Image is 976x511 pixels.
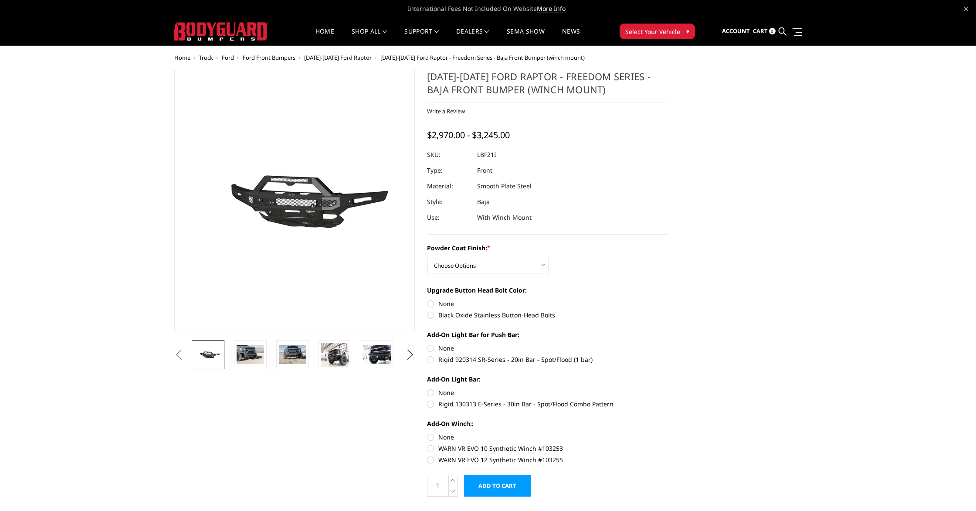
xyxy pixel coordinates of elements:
[427,330,668,339] label: Add-On Light Bar for Push Bar:
[222,54,234,61] a: Ford
[174,54,190,61] a: Home
[769,28,776,34] span: 0
[427,178,471,194] dt: Material:
[237,345,264,364] img: 2021-2025 Ford Raptor - Freedom Series - Baja Front Bumper (winch mount)
[464,475,531,497] input: Add to Cart
[427,355,668,364] label: Rigid 920314 SR-Series - 20in Bar - Spot/Flood (1 bar)
[625,27,680,36] span: Select Your Vehicle
[427,388,668,397] label: None
[427,344,668,353] label: None
[427,129,510,141] span: $2,970.00 - $3,245.00
[477,194,490,210] dd: Baja
[537,4,566,13] a: More Info
[172,348,185,361] button: Previous
[427,163,471,178] dt: Type:
[427,147,471,163] dt: SKU:
[243,54,295,61] a: Ford Front Bumpers
[477,147,496,163] dd: LBF21I
[427,455,668,464] label: WARN VR EVO 12 Synthetic Winch #103255
[404,348,417,361] button: Next
[753,27,768,35] span: Cart
[404,28,439,45] a: Support
[315,28,334,45] a: Home
[427,243,668,252] label: Powder Coat Finish:
[427,444,668,453] label: WARN VR EVO 10 Synthetic Winch #103253
[174,22,268,41] img: BODYGUARD BUMPERS
[722,20,750,43] a: Account
[174,70,415,331] a: 2021-2025 Ford Raptor - Freedom Series - Baja Front Bumper (winch mount)
[427,419,668,428] label: Add-On Winch::
[279,345,306,364] img: 2021-2025 Ford Raptor - Freedom Series - Baja Front Bumper (winch mount)
[477,178,532,194] dd: Smooth Plate Steel
[352,28,387,45] a: shop all
[477,163,492,178] dd: Front
[427,286,668,295] label: Upgrade Button Head Bolt Color:
[753,20,776,43] a: Cart 0
[321,343,349,367] img: 2021-2025 Ford Raptor - Freedom Series - Baja Front Bumper (winch mount)
[686,27,689,36] span: ▾
[427,375,668,384] label: Add-On Light Bar:
[427,433,668,442] label: None
[427,107,465,115] a: Write a Review
[363,345,391,364] img: 2021-2025 Ford Raptor - Freedom Series - Baja Front Bumper (winch mount)
[620,24,695,39] button: Select Your Vehicle
[427,210,471,225] dt: Use:
[380,54,585,61] span: [DATE]-[DATE] Ford Raptor - Freedom Series - Baja Front Bumper (winch mount)
[427,310,668,320] label: Black Oxide Stainless Button-Head Bolts
[199,54,213,61] a: Truck
[304,54,372,61] a: [DATE]-[DATE] Ford Raptor
[507,28,545,45] a: SEMA Show
[477,210,532,225] dd: With Winch Mount
[456,28,489,45] a: Dealers
[427,399,668,409] label: Rigid 130313 E-Series - 30in Bar - Spot/Flood Combo Pattern
[562,28,580,45] a: News
[722,27,750,35] span: Account
[427,194,471,210] dt: Style:
[427,299,668,308] label: None
[427,70,668,102] h1: [DATE]-[DATE] Ford Raptor - Freedom Series - Baja Front Bumper (winch mount)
